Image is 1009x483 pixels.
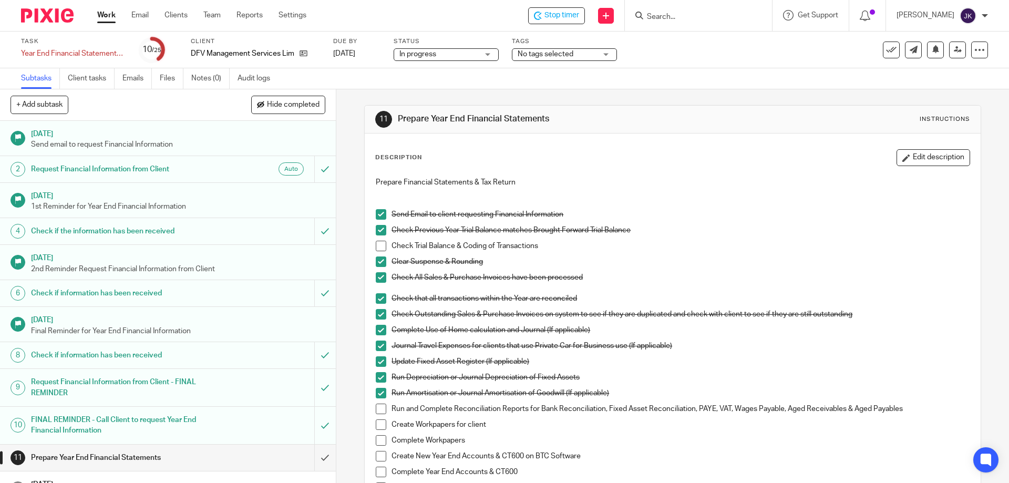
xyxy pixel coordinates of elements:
p: 2nd Reminder Request Financial Information from Client [31,264,325,274]
p: Run Depreciation or Journal Depreciation of Fixed Assets [392,372,969,383]
div: 2 [11,162,25,177]
span: Stop timer [544,10,579,21]
a: Reports [236,10,263,20]
a: Subtasks [21,68,60,89]
a: Clients [164,10,188,20]
img: Pixie [21,8,74,23]
button: Hide completed [251,96,325,114]
button: Edit description [897,149,970,166]
button: + Add subtask [11,96,68,114]
p: Complete Year End Accounts & CT600 [392,467,969,477]
p: Check All Sales & Purchase Invoices have been processed [392,272,969,283]
div: 10 [11,418,25,433]
p: Journal Travel Expenses for clients that use Private Car for Business use (If applicable) [392,341,969,351]
a: Client tasks [68,68,115,89]
label: Tags [512,37,617,46]
div: Year End Financial Statements &amp; CT600 - Ltd Company [21,48,126,59]
p: 1st Reminder for Year End Financial Information [31,201,325,212]
small: /25 [152,47,161,53]
h1: Request Financial Information from Client - FINAL REMINDER [31,374,213,401]
div: 8 [11,348,25,363]
div: 10 [142,44,161,56]
div: 11 [11,450,25,465]
a: Notes (0) [191,68,230,89]
div: 11 [375,111,392,128]
p: Send Email to client requesting Financial Information [392,209,969,220]
h1: FINAL REMINDER - Call Client to request Year End Financial Information [31,412,213,439]
div: 6 [11,286,25,301]
h1: Prepare Year End Financial Statements [31,450,213,466]
p: Complete Use of Home calculation and Journal (If applicable) [392,325,969,335]
p: Check that all transactions within the Year are reconciled [392,293,969,304]
div: 9 [11,381,25,395]
h1: Check if information has been received [31,285,213,301]
div: Instructions [920,115,970,124]
a: Emails [122,68,152,89]
p: Description [375,153,422,162]
a: Audit logs [238,68,278,89]
div: 4 [11,224,25,239]
img: svg%3E [960,7,976,24]
p: Final Reminder for Year End Financial Information [31,326,325,336]
span: In progress [399,50,436,58]
h1: Prepare Year End Financial Statements [398,114,695,125]
span: No tags selected [518,50,573,58]
p: Create New Year End Accounts & CT600 on BTC Software [392,451,969,461]
p: Check Trial Balance & Coding of Transactions [392,241,969,251]
h1: [DATE] [31,250,325,263]
div: Year End Financial Statements & CT600 - Ltd Company [21,48,126,59]
p: Check Outstanding Sales & Purchase Invoices on system to see if they are duplicated and check wit... [392,309,969,320]
p: Prepare Financial Statements & Tax Return [376,177,969,188]
p: Complete Workpapers [392,435,969,446]
p: Clear Suspense & Rounding [392,256,969,267]
label: Status [394,37,499,46]
a: Work [97,10,116,20]
label: Client [191,37,320,46]
p: Send email to request Financial Information [31,139,325,150]
a: Team [203,10,221,20]
div: DFV Management Services Limited - Year End Financial Statements & CT600 - Ltd Company [528,7,585,24]
h1: [DATE] [31,312,325,325]
input: Search [646,13,740,22]
div: Auto [279,162,304,176]
a: Email [131,10,149,20]
h1: [DATE] [31,126,325,139]
h1: Check if information has been received [31,347,213,363]
p: DFV Management Services Limited [191,48,294,59]
p: Run Amortisation or Journal Amortisation of Goodwill (If applicable) [392,388,969,398]
p: Check Previous Year Trial Balance matches Brought Forward Trial Balance [392,225,969,235]
a: Files [160,68,183,89]
span: Hide completed [267,101,320,109]
p: Create Workpapers for client [392,419,969,430]
p: [PERSON_NAME] [897,10,954,20]
label: Task [21,37,126,46]
span: Get Support [798,12,838,19]
a: Settings [279,10,306,20]
p: Run and Complete Reconciliation Reports for Bank Reconciliation, Fixed Asset Reconciliation, PAYE... [392,404,969,414]
h1: [DATE] [31,188,325,201]
h1: Request Financial Information from Client [31,161,213,177]
h1: Check if the information has been received [31,223,213,239]
span: [DATE] [333,50,355,57]
label: Due by [333,37,380,46]
p: Update Fixed Asset Register (If applicable) [392,356,969,367]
